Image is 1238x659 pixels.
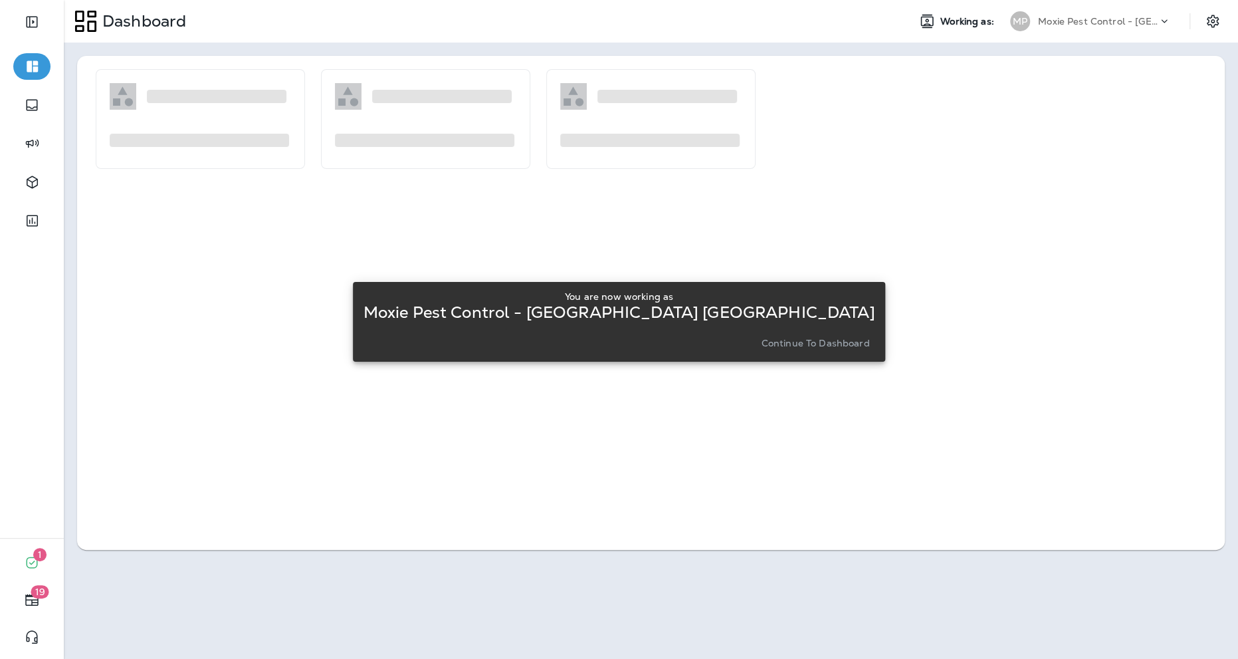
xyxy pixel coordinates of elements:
p: Moxie Pest Control - [GEOGRAPHIC_DATA] [GEOGRAPHIC_DATA] [1038,16,1158,27]
p: You are now working as [565,291,673,302]
p: Continue to Dashboard [761,338,869,348]
div: MP [1010,11,1030,31]
button: 19 [13,587,51,613]
span: 19 [31,585,49,598]
button: Continue to Dashboard [756,334,875,352]
button: 1 [13,549,51,576]
p: Dashboard [97,11,186,31]
p: Moxie Pest Control - [GEOGRAPHIC_DATA] [GEOGRAPHIC_DATA] [363,307,875,318]
span: 1 [33,548,47,561]
button: Expand Sidebar [13,9,51,35]
button: Settings [1201,9,1225,33]
span: Working as: [940,16,997,27]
